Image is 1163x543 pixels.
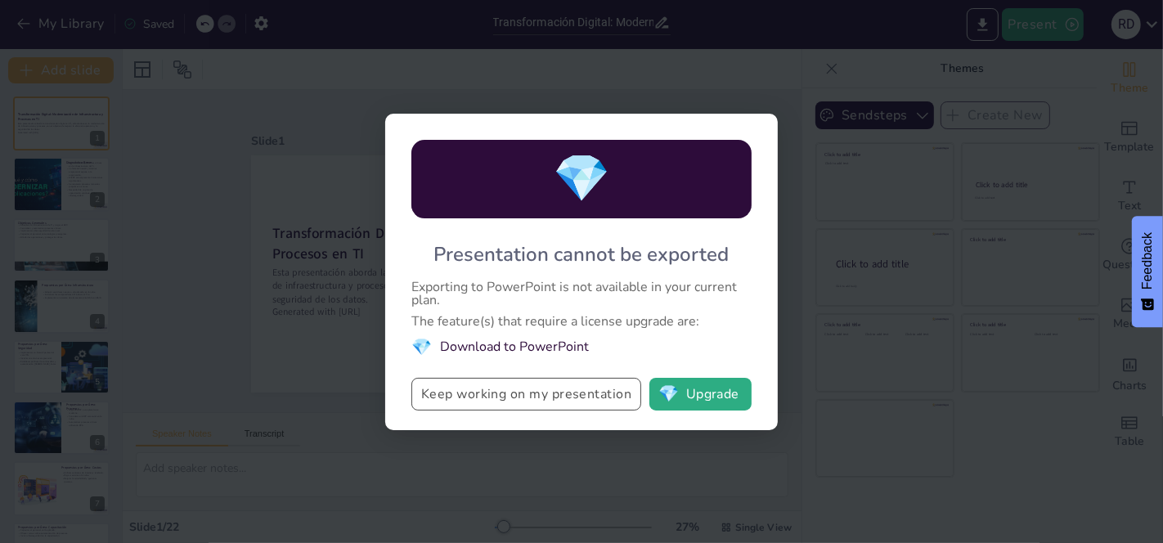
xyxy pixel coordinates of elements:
[434,241,730,267] div: Presentation cannot be exported
[411,378,641,411] button: Keep working on my presentation
[411,280,752,307] div: Exporting to PowerPoint is not available in your current plan.
[658,386,679,402] span: diamond
[1132,216,1163,327] button: Feedback - Show survey
[553,147,610,210] span: diamond
[411,336,432,358] span: diamond
[411,315,752,328] div: The feature(s) that require a license upgrade are:
[411,336,752,358] li: Download to PowerPoint
[649,378,752,411] button: diamondUpgrade
[1140,232,1155,289] span: Feedback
